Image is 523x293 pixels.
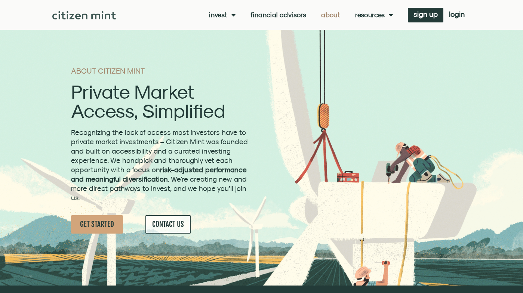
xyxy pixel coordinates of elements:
[443,8,470,22] a: login
[449,12,465,17] span: login
[71,128,248,202] span: Recognizing the lack of access most investors have to private market investments – Citizen Mint w...
[71,82,250,120] h2: Private Market Access, Simplified
[71,67,250,75] h1: ABOUT CITIZEN MINT
[408,8,443,22] a: sign up
[152,220,184,229] span: CONTACT US
[355,11,393,19] a: Resources
[413,12,438,17] span: sign up
[52,11,116,19] img: Citizen Mint
[209,11,236,19] a: Invest
[145,215,191,234] a: CONTACT US
[71,166,247,183] strong: risk-adjusted performance and meaningful diversification
[209,11,393,19] nav: Menu
[80,220,114,229] span: GET STARTED
[321,11,340,19] a: About
[71,215,123,234] a: GET STARTED
[250,11,306,19] a: Financial Advisors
